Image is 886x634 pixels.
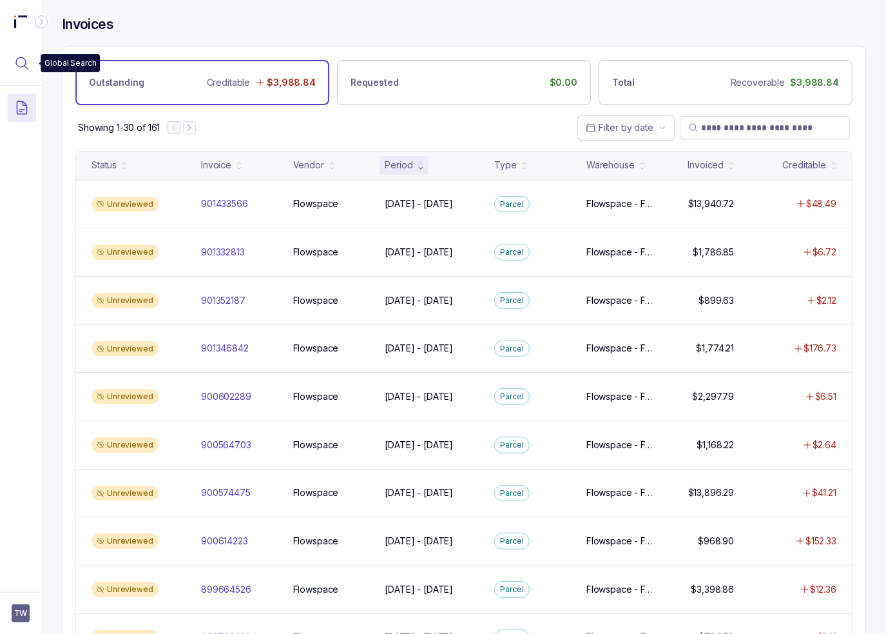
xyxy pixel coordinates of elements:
[806,197,836,210] p: $48.49
[207,76,251,89] p: Creditable
[500,583,523,596] p: Parcel
[91,437,159,453] div: Unreviewed
[201,197,248,210] p: 901433566
[91,486,159,501] div: Unreviewed
[586,342,653,355] p: Flowspace - Fedex
[91,389,159,404] div: Unreviewed
[385,197,453,210] p: [DATE] - [DATE]
[697,342,735,355] p: $1,774.21
[201,159,231,172] div: Invoice
[351,76,399,89] p: Requested
[293,583,339,596] p: Flowspace
[688,486,735,499] p: $13,896.29
[813,246,836,259] p: $6.72
[586,159,635,172] div: Warehouse
[577,115,675,140] button: Date Range Picker
[385,486,453,499] p: [DATE] - [DATE]
[500,294,523,307] p: Parcel
[201,535,248,548] p: 900614223
[293,159,324,172] div: Vendor
[89,76,144,89] p: Outstanding
[385,342,453,355] p: [DATE] - [DATE]
[500,390,523,403] p: Parcel
[586,486,653,499] p: Flowspace - Fedex
[34,14,49,30] div: Collapse Icon
[698,535,734,548] p: $968.90
[385,535,453,548] p: [DATE] - [DATE]
[293,535,339,548] p: Flowspace
[293,294,339,307] p: Flowspace
[293,486,339,499] p: Flowspace
[815,390,836,403] p: $6.51
[790,76,839,89] p: $3,988.84
[612,76,635,89] p: Total
[586,294,653,307] p: Flowspace - Fedex
[8,94,36,122] button: Menu Icon Button DocumentTextIcon
[91,582,159,597] div: Unreviewed
[62,15,113,34] h4: Invoices
[599,122,653,133] span: Filter by date
[385,583,453,596] p: [DATE] - [DATE]
[201,294,246,307] p: 901352187
[385,246,453,259] p: [DATE] - [DATE]
[804,342,836,355] p: $176.73
[91,244,159,260] div: Unreviewed
[805,535,836,548] p: $152.33
[201,583,251,596] p: 899664526
[810,583,836,596] p: $12.36
[500,342,523,355] p: Parcel
[267,76,316,89] p: $3,988.84
[500,439,523,451] p: Parcel
[550,76,577,89] p: $0.00
[500,198,523,211] p: Parcel
[385,439,453,451] p: [DATE] - [DATE]
[91,159,117,172] div: Status
[201,486,251,499] p: 900574475
[691,583,735,596] p: $3,398.86
[698,294,734,307] p: $899.63
[201,342,249,355] p: 901346842
[697,439,735,451] p: $1,168.22
[731,76,785,89] p: Recoverable
[91,197,159,212] div: Unreviewed
[91,293,159,308] div: Unreviewed
[385,159,412,172] div: Period
[812,486,836,499] p: $41.21
[688,197,735,210] p: $13,940.72
[816,294,836,307] p: $2.12
[201,246,245,259] p: 901332813
[586,439,653,451] p: Flowspace - Fedex
[813,439,836,451] p: $2.64
[293,439,339,451] p: Flowspace
[385,294,453,307] p: [DATE] - [DATE]
[782,159,826,172] div: Creditable
[500,246,523,259] p: Parcel
[586,121,653,134] search: Date Range Picker
[183,121,196,134] button: Next Page
[693,390,735,403] p: $2,297.79
[78,121,160,134] p: Showing 1-30 of 161
[12,604,30,622] button: User initials
[201,390,251,403] p: 900602289
[201,439,251,451] p: 900564703
[293,246,339,259] p: Flowspace
[693,246,735,259] p: $1,786.85
[91,533,159,549] div: Unreviewed
[293,197,339,210] p: Flowspace
[500,487,523,500] p: Parcel
[385,390,453,403] p: [DATE] - [DATE]
[586,246,653,259] p: Flowspace - Fedex
[91,341,159,357] div: Unreviewed
[293,342,339,355] p: Flowspace
[586,390,653,403] p: Flowspace - Fedex
[688,159,724,172] div: Invoiced
[8,49,36,77] button: Menu Icon Button MagnifyingGlassIcon
[44,57,96,70] p: Global Search
[293,390,339,403] p: Flowspace
[586,197,653,210] p: Flowspace - Fedex
[78,121,160,134] div: Remaining page entries
[494,159,516,172] div: Type
[500,535,523,548] p: Parcel
[586,535,653,548] p: Flowspace - Fedex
